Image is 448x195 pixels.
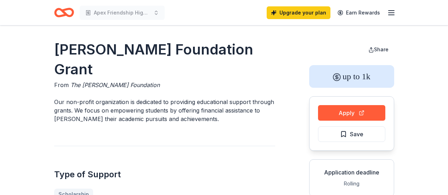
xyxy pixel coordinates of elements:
[318,105,385,121] button: Apply
[315,179,388,188] div: Rolling
[363,42,394,57] button: Share
[318,126,385,142] button: Save
[54,81,275,89] div: From
[54,4,74,21] a: Home
[267,6,330,19] a: Upgrade your plan
[54,98,275,123] p: Our non-profit organization is dedicated to providing educational support through grants. We focu...
[54,169,275,180] h2: Type of Support
[70,81,160,88] span: The [PERSON_NAME] Foundation
[54,40,275,79] h1: [PERSON_NAME] Foundation Grant
[309,65,394,88] div: up to 1k
[80,6,165,20] button: Apex Friendship High School Dance Boosters
[350,130,363,139] span: Save
[374,46,389,52] span: Share
[333,6,384,19] a: Earn Rewards
[94,8,151,17] span: Apex Friendship High School Dance Boosters
[315,168,388,177] div: Application deadline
